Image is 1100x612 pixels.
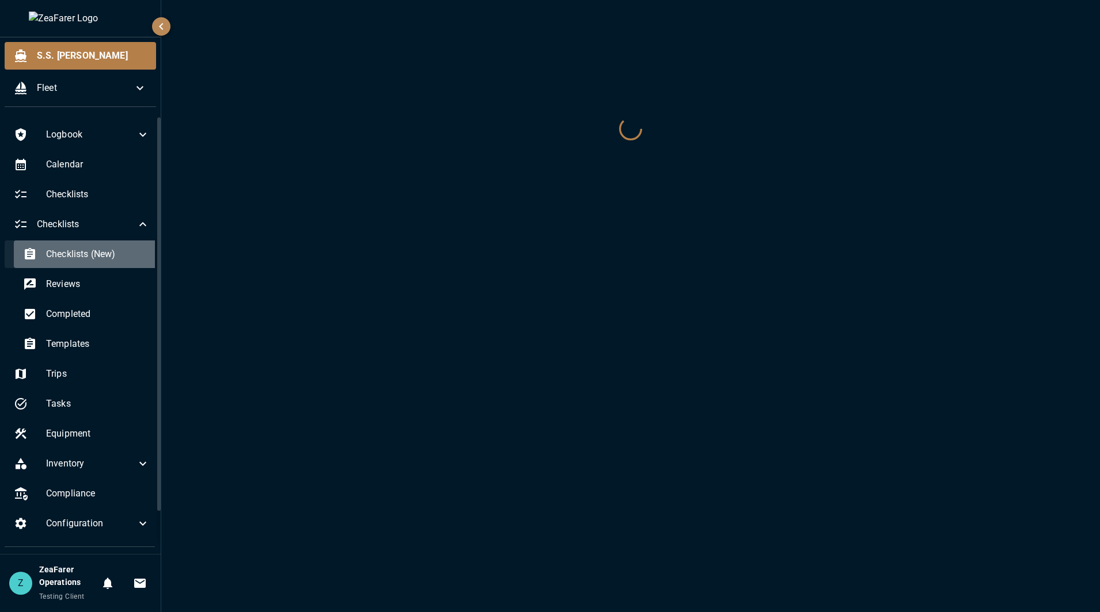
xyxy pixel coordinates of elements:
[46,277,150,291] span: Reviews
[5,420,159,447] div: Equipment
[5,121,159,148] div: Logbook
[39,592,85,600] span: Testing Client
[46,307,150,321] span: Completed
[5,211,159,238] div: Checklists
[96,572,119,595] button: Notifications
[46,128,136,141] span: Logbook
[5,390,159,418] div: Tasks
[14,270,159,298] div: Reviews
[46,457,136,471] span: Inventory
[46,427,150,441] span: Equipment
[46,367,150,381] span: Trips
[46,337,150,351] span: Templates
[5,360,159,388] div: Trips
[14,240,159,268] div: Checklists (New)
[5,450,159,477] div: Inventory
[37,49,147,63] span: S.S. [PERSON_NAME]
[5,181,159,208] div: Checklists
[46,188,150,201] span: Checklists
[128,572,151,595] button: Invitations
[39,564,96,589] h6: ZeaFarer Operations
[9,572,32,595] div: Z
[46,517,136,530] span: Configuration
[29,12,132,25] img: ZeaFarer Logo
[5,480,159,507] div: Compliance
[37,217,136,231] span: Checklists
[46,397,150,411] span: Tasks
[5,510,159,537] div: Configuration
[46,247,150,261] span: Checklists (New)
[37,81,133,95] span: Fleet
[5,42,156,70] div: S.S. [PERSON_NAME]
[46,158,150,171] span: Calendar
[14,330,159,358] div: Templates
[46,487,150,500] span: Compliance
[14,300,159,328] div: Completed
[5,151,159,178] div: Calendar
[5,74,156,102] div: Fleet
